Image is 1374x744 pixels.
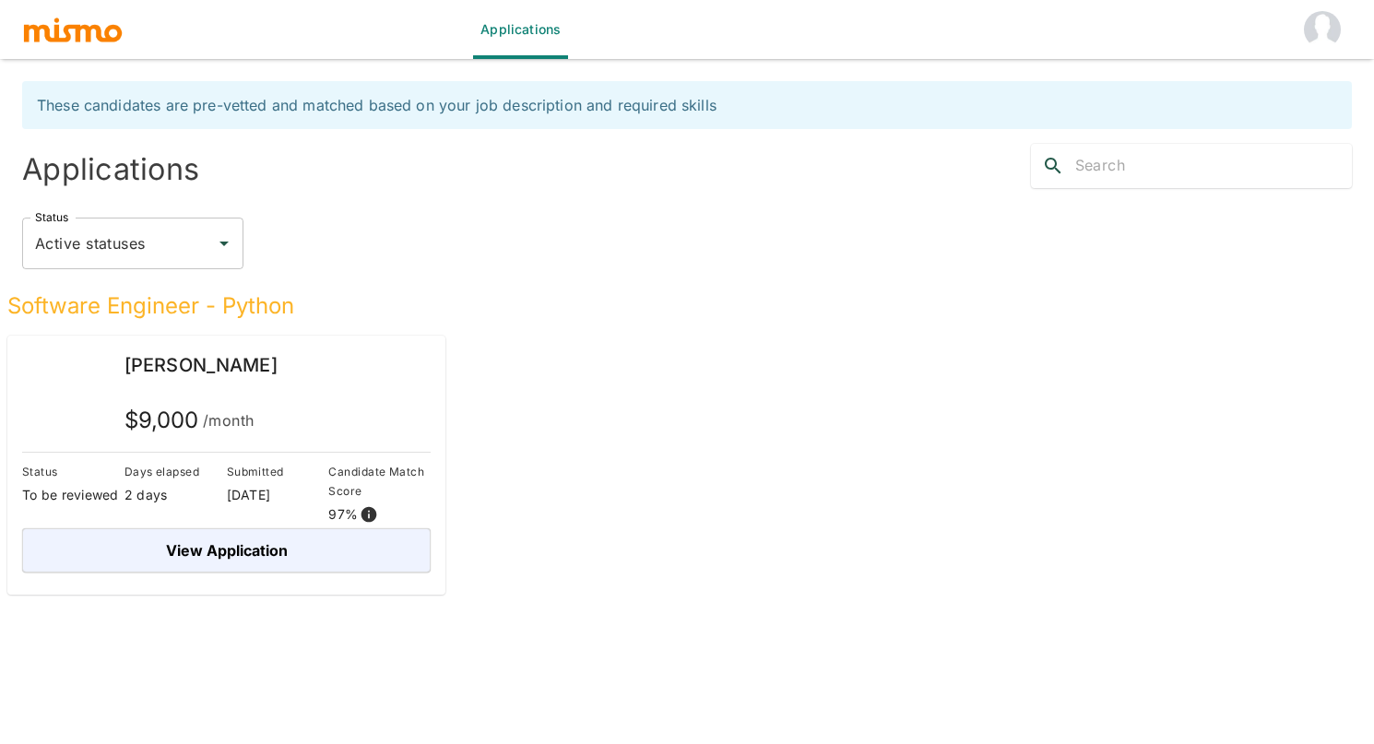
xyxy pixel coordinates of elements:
[227,462,329,481] p: Submitted
[124,406,255,435] h5: $ 9,000
[22,350,77,406] img: 376wd3u8mv3svdvjigsuyp8bie3e
[124,354,278,376] span: [PERSON_NAME]
[360,505,378,524] svg: View resume score details
[227,486,329,504] p: [DATE]
[22,462,124,481] p: Status
[37,96,717,114] span: These candidates are pre-vetted and matched based on your job description and required skills
[203,407,255,433] span: /month
[22,151,680,188] h4: Applications
[211,230,237,256] button: Open
[1031,144,1075,188] button: search
[124,462,227,481] p: Days elapsed
[22,528,431,573] button: View Application
[22,16,124,43] img: logo
[328,462,431,501] p: Candidate Match Score
[1304,11,1341,48] img: Jinal Jhaveri
[22,486,124,504] p: To be reviewed
[35,209,68,225] label: Status
[7,291,1352,321] h5: Software Engineer - Python
[124,486,227,504] p: 2 days
[328,505,358,524] p: 97 %
[1075,151,1353,181] input: Search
